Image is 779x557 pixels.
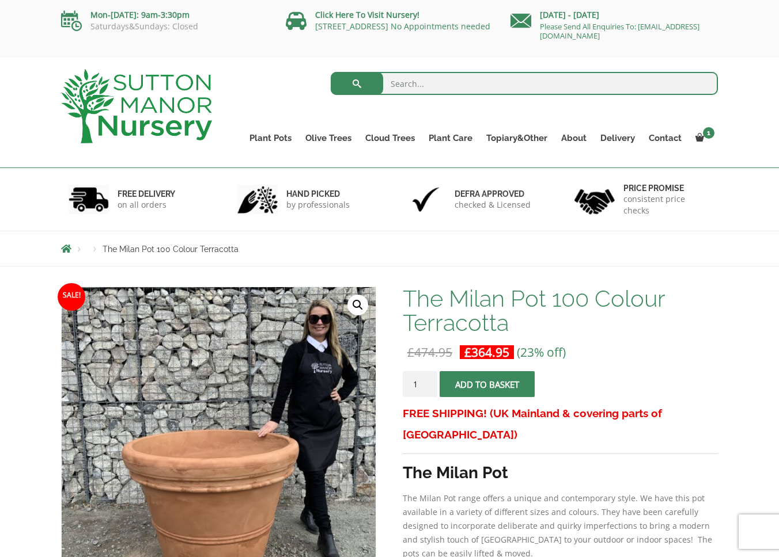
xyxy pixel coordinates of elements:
[407,344,452,360] bdi: 474.95
[347,295,368,315] a: View full-screen image gallery
[315,21,490,32] a: [STREET_ADDRESS] No Appointments needed
[298,130,358,146] a: Olive Trees
[403,463,508,482] strong: The Milan Pot
[407,344,414,360] span: £
[455,189,531,199] h6: Defra approved
[118,189,175,199] h6: FREE DELIVERY
[103,245,239,254] span: The Milan Pot 100 Colour Terracotta
[464,344,509,360] bdi: 364.95
[574,182,615,217] img: 4.jpg
[593,130,642,146] a: Delivery
[403,287,718,335] h1: The Milan Pot 100 Colour Terracotta
[540,21,699,41] a: Please Send All Enquiries To: [EMAIL_ADDRESS][DOMAIN_NAME]
[358,130,422,146] a: Cloud Trees
[554,130,593,146] a: About
[422,130,479,146] a: Plant Care
[237,185,278,214] img: 2.jpg
[403,403,718,445] h3: FREE SHIPPING! (UK Mainland & covering parts of [GEOGRAPHIC_DATA])
[286,189,350,199] h6: hand picked
[455,199,531,211] p: checked & Licensed
[517,344,566,360] span: (23% off)
[69,185,109,214] img: 1.jpg
[243,130,298,146] a: Plant Pots
[623,193,711,216] p: consistent price checks
[440,371,535,397] button: Add to basket
[406,185,446,214] img: 3.jpg
[61,22,269,31] p: Saturdays&Sundays: Closed
[61,8,269,22] p: Mon-[DATE]: 9am-3:30pm
[315,9,419,20] a: Click Here To Visit Nursery!
[703,127,714,139] span: 1
[689,130,718,146] a: 1
[331,72,719,95] input: Search...
[286,199,350,211] p: by professionals
[642,130,689,146] a: Contact
[464,344,471,360] span: £
[58,283,85,311] span: Sale!
[61,69,212,143] img: logo
[623,183,711,193] h6: Price promise
[510,8,718,22] p: [DATE] - [DATE]
[403,371,437,397] input: Product quantity
[61,244,718,253] nav: Breadcrumbs
[479,130,554,146] a: Topiary&Other
[118,199,175,211] p: on all orders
